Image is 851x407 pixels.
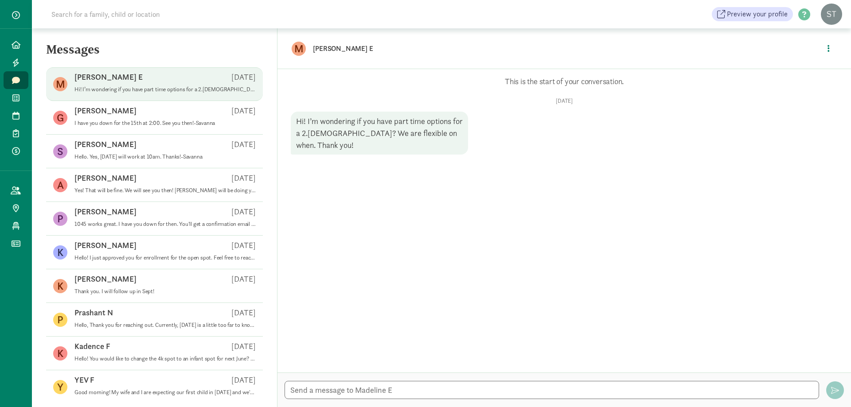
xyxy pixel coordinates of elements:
[231,105,256,116] p: [DATE]
[74,274,137,284] p: [PERSON_NAME]
[53,178,67,192] figure: A
[74,139,137,150] p: [PERSON_NAME]
[74,221,256,228] p: 1045 works great. I have you down for then. You'll get a confirmation email from kinside, as well...
[727,9,788,19] span: Preview your profile
[231,139,256,150] p: [DATE]
[292,42,306,56] figure: M
[74,105,137,116] p: [PERSON_NAME]
[53,212,67,226] figure: P
[712,7,793,21] a: Preview your profile
[74,173,137,183] p: [PERSON_NAME]
[74,322,256,329] p: Hello, Thank you for reaching out. Currently, [DATE] is a little too far to know what our enrollm...
[291,112,468,155] div: Hi! I’m wondering if you have part time options for a 2.[DEMOGRAPHIC_DATA]? We are flexible on wh...
[231,341,256,352] p: [DATE]
[74,206,137,217] p: [PERSON_NAME]
[53,346,67,360] figure: K
[74,120,256,127] p: I have you down for the 15th at 2:00. See you then!-Savanna
[53,279,67,293] figure: K
[74,187,256,194] p: Yes! That will be fine. We will see you then! [PERSON_NAME] will be doing your tour.
[74,153,256,160] p: Hello. Yes, [DATE] will work at 10am. Thanks!-Savanna
[231,375,256,385] p: [DATE]
[53,380,67,394] figure: Y
[74,389,256,396] p: Good morning! My wife and I are expecting our first child in [DATE] and we'd love to take a tour ...
[53,144,67,159] figure: S
[74,240,137,251] p: [PERSON_NAME]
[53,77,67,91] figure: M
[231,173,256,183] p: [DATE]
[46,5,295,23] input: Search for a family, child or location
[313,43,592,55] p: [PERSON_NAME] E
[231,72,256,82] p: [DATE]
[74,355,256,362] p: Hello! You would like to change the 4k spot to an infant spot for next June? If so, could you ple...
[74,288,256,295] p: Thank you. I will follow up in Sept!
[53,111,67,125] figure: G
[74,375,94,385] p: YEV F
[231,206,256,217] p: [DATE]
[53,313,67,327] figure: P
[74,341,110,352] p: Kadence F
[74,307,113,318] p: Prashant N
[231,274,256,284] p: [DATE]
[74,72,143,82] p: [PERSON_NAME] E
[32,43,277,64] h5: Messages
[231,240,256,251] p: [DATE]
[291,76,838,87] p: This is the start of your conversation.
[291,97,838,105] p: [DATE]
[53,245,67,260] figure: K
[231,307,256,318] p: [DATE]
[74,86,256,93] p: Hi! I’m wondering if you have part time options for a 2.[DEMOGRAPHIC_DATA]? We are flexible on wh...
[74,254,256,261] p: Hello! I just approved you for enrollment for the open spot. Feel free to reach out when you are ...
